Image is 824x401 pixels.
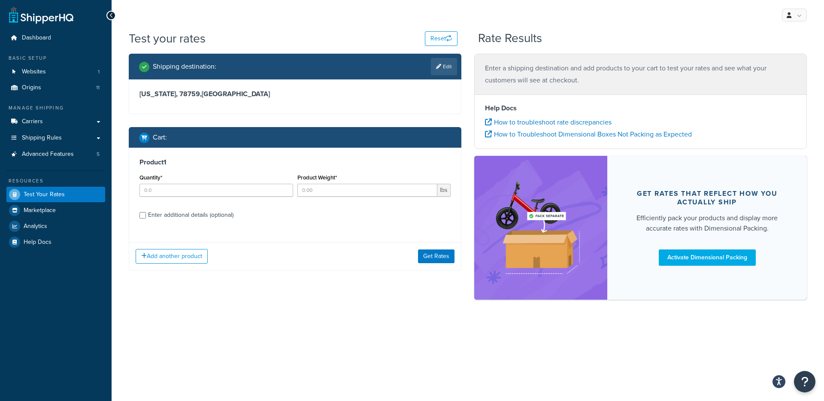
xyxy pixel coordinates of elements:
[148,209,233,221] div: Enter additional details (optional)
[418,249,454,263] button: Get Rates
[6,234,105,250] a: Help Docs
[628,189,786,207] div: Get rates that reflect how you actually ship
[136,249,208,264] button: Add another product
[6,104,105,112] div: Manage Shipping
[485,129,692,139] a: How to Troubleshoot Dimensional Boxes Not Packing as Expected
[487,169,594,286] img: feature-image-dim-d40ad3071a2b3c8e08177464837368e35600d3c5e73b18a22c1e4bb210dc32ac.png
[24,207,56,214] span: Marketplace
[139,212,146,219] input: Enter additional details (optional)
[431,58,457,75] a: Edit
[98,68,100,76] span: 1
[153,63,216,70] h2: Shipping destination :
[485,62,796,86] p: Enter a shipping destination and add products to your cart to test your rates and see what your c...
[96,84,100,91] span: 11
[6,177,105,185] div: Resources
[6,80,105,96] a: Origins11
[22,151,74,158] span: Advanced Features
[22,34,51,42] span: Dashboard
[6,219,105,234] a: Analytics
[628,213,786,234] div: Efficiently pack your products and display more accurate rates with Dimensional Packing.
[22,68,46,76] span: Websites
[659,249,756,266] a: Activate Dimensional Packing
[6,187,105,202] a: Test Your Rates
[485,103,796,113] h4: Help Docs
[6,146,105,162] li: Advanced Features
[485,117,612,127] a: How to troubleshoot rate discrepancies
[425,31,457,46] button: Reset
[297,184,438,197] input: 0.00
[6,64,105,80] a: Websites1
[6,114,105,130] a: Carriers
[297,174,337,181] label: Product Weight*
[24,223,47,230] span: Analytics
[22,134,62,142] span: Shipping Rules
[139,184,293,197] input: 0.0
[6,30,105,46] a: Dashboard
[24,191,65,198] span: Test Your Rates
[6,130,105,146] a: Shipping Rules
[6,146,105,162] a: Advanced Features5
[22,118,43,125] span: Carriers
[478,32,542,45] h2: Rate Results
[97,151,100,158] span: 5
[794,371,815,392] button: Open Resource Center
[139,90,451,98] h3: [US_STATE], 78759 , [GEOGRAPHIC_DATA]
[22,84,41,91] span: Origins
[139,174,162,181] label: Quantity*
[24,239,51,246] span: Help Docs
[153,134,167,141] h2: Cart :
[6,80,105,96] li: Origins
[6,64,105,80] li: Websites
[437,184,451,197] span: lbs
[129,30,206,47] h1: Test your rates
[6,203,105,218] a: Marketplace
[6,55,105,62] div: Basic Setup
[139,158,451,167] h3: Product 1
